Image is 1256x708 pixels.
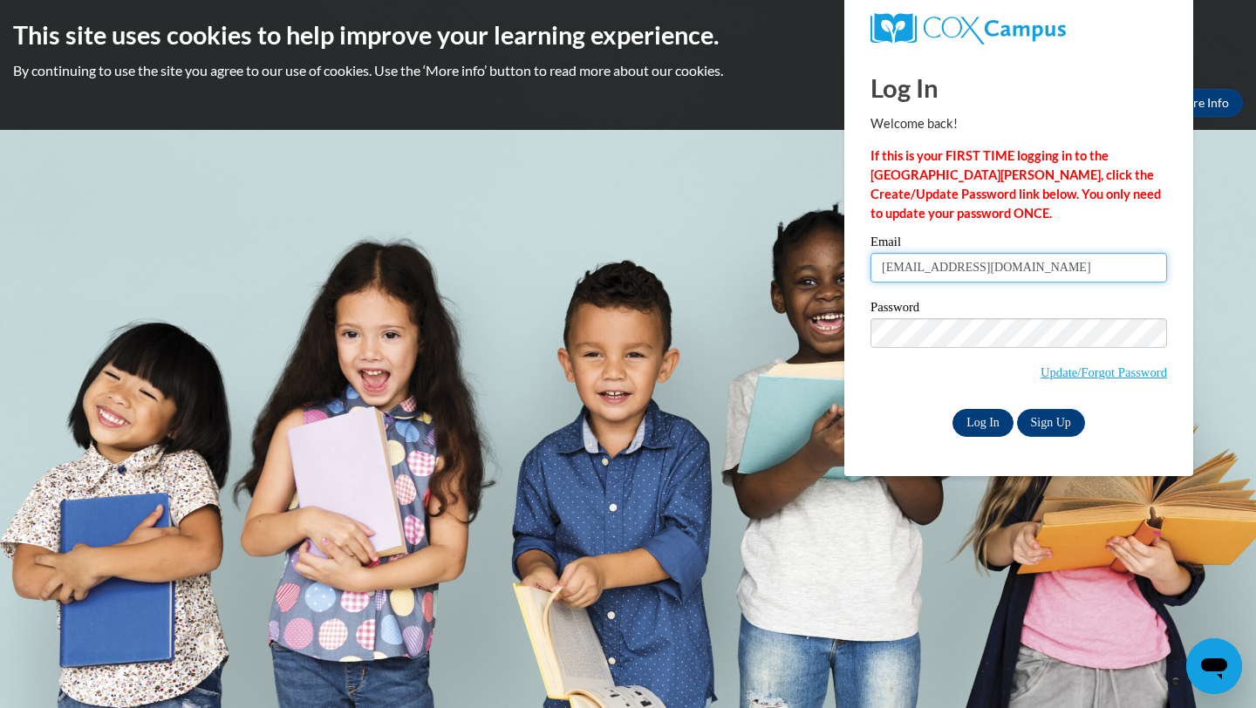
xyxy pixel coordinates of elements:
a: COX Campus [870,13,1167,44]
img: COX Campus [870,13,1066,44]
h1: Log In [870,70,1167,106]
iframe: Button to launch messaging window [1186,638,1242,694]
input: Log In [952,409,1014,437]
p: By continuing to use the site you agree to our use of cookies. Use the ‘More info’ button to read... [13,61,1243,80]
h2: This site uses cookies to help improve your learning experience. [13,17,1243,52]
strong: If this is your FIRST TIME logging in to the [GEOGRAPHIC_DATA][PERSON_NAME], click the Create/Upd... [870,148,1161,221]
a: Update/Forgot Password [1041,365,1167,379]
a: More Info [1161,89,1243,117]
label: Password [870,301,1167,318]
a: Sign Up [1017,409,1085,437]
label: Email [870,235,1167,253]
p: Welcome back! [870,114,1167,133]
